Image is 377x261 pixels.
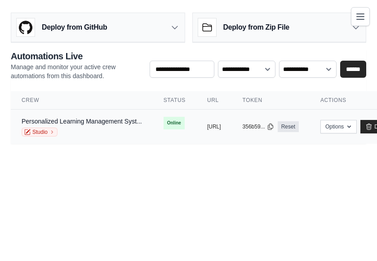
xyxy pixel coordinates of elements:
button: Toggle navigation [351,7,370,26]
th: URL [196,91,232,110]
p: Manage and monitor your active crew automations from this dashboard. [11,62,142,80]
iframe: Chat Widget [332,218,377,261]
a: Personalized Learning Management Syst... [22,118,142,125]
h2: Automations Live [11,50,142,62]
th: Crew [11,91,153,110]
a: Reset [278,121,299,132]
a: Studio [22,128,58,137]
h3: Deploy from GitHub [42,22,107,33]
h3: Deploy from Zip File [223,22,289,33]
th: Status [153,91,196,110]
span: Online [164,117,185,129]
th: Token [232,91,310,110]
img: GitHub Logo [17,18,35,36]
button: 356b59... [243,123,274,130]
button: Options [320,120,357,133]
